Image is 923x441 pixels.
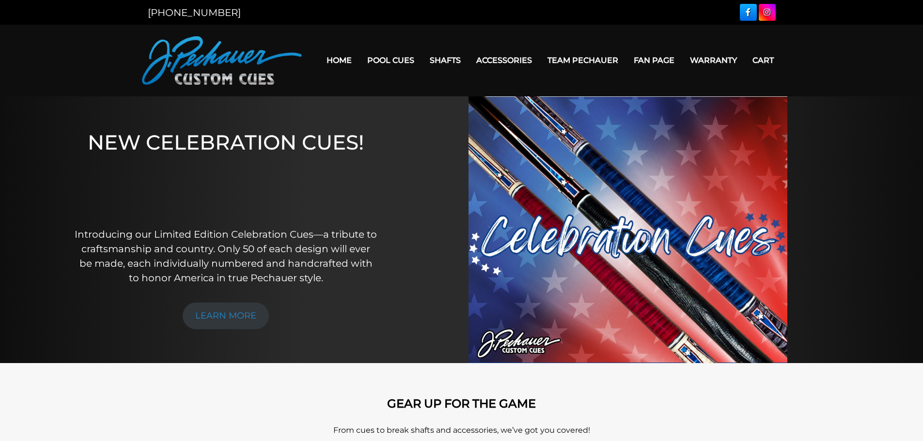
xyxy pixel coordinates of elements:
[540,48,626,73] a: Team Pechauer
[74,130,378,214] h1: NEW CELEBRATION CUES!
[142,36,302,85] img: Pechauer Custom Cues
[469,48,540,73] a: Accessories
[626,48,682,73] a: Fan Page
[422,48,469,73] a: Shafts
[186,425,738,436] p: From cues to break shafts and accessories, we’ve got you covered!
[387,396,536,411] strong: GEAR UP FOR THE GAME
[360,48,422,73] a: Pool Cues
[682,48,745,73] a: Warranty
[745,48,782,73] a: Cart
[148,7,241,18] a: [PHONE_NUMBER]
[183,303,269,329] a: LEARN MORE
[74,227,378,285] p: Introducing our Limited Edition Celebration Cues—a tribute to craftsmanship and country. Only 50 ...
[319,48,360,73] a: Home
